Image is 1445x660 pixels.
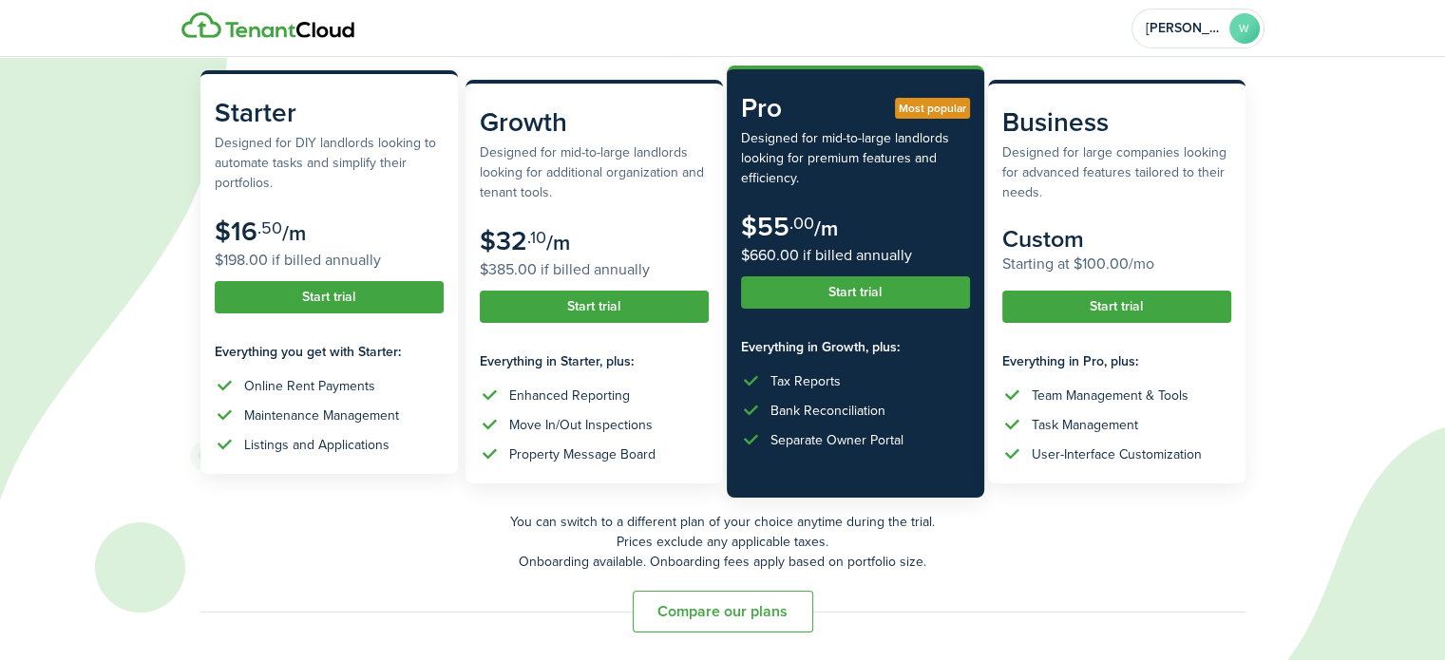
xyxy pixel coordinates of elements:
div: Enhanced Reporting [509,386,630,405]
div: Separate Owner Portal [770,430,903,450]
subscription-pricing-card-price-amount: $32 [480,221,527,260]
subscription-pricing-card-price-cents: .50 [257,216,282,240]
span: Most popular [899,100,966,117]
button: Start trial [1002,291,1231,323]
subscription-pricing-card-price-annual: $385.00 if billed annually [480,258,709,281]
subscription-pricing-card-description: Designed for large companies looking for advanced features tailored to their needs. [1002,142,1231,202]
subscription-pricing-card-price-amount: Custom [1002,221,1084,256]
subscription-pricing-card-description: Designed for mid-to-large landlords looking for additional organization and tenant tools. [480,142,709,202]
subscription-pricing-card-description: Designed for DIY landlords looking to automate tasks and simplify their portfolios. [215,133,444,193]
subscription-pricing-card-price-period: /m [282,217,306,249]
subscription-pricing-card-price-cents: .10 [527,225,546,250]
div: Bank Reconciliation [770,401,885,421]
div: Tax Reports [770,371,841,391]
subscription-pricing-card-price-cents: .00 [789,211,814,236]
button: Compare our plans [633,591,813,632]
subscription-pricing-card-features-title: Everything in Starter, plus: [480,351,709,371]
button: Start trial [741,276,970,309]
div: Property Message Board [509,444,656,464]
subscription-pricing-card-features-title: Everything in Growth, plus: [741,337,970,357]
div: Task Management [1032,415,1138,435]
subscription-pricing-card-price-amount: $55 [741,207,789,246]
subscription-pricing-card-price-period: /m [546,227,570,258]
button: Start trial [480,291,709,323]
div: Team Management & Tools [1032,386,1188,405]
span: Walter [1146,22,1222,35]
subscription-pricing-card-title: Pro [741,88,970,128]
p: You can switch to a different plan of your choice anytime during the trial. Prices exclude any ap... [200,512,1245,572]
button: Open menu [1131,9,1264,48]
avatar-text: W [1229,13,1260,44]
subscription-pricing-card-price-annual: $198.00 if billed annually [215,249,444,272]
subscription-pricing-card-features-title: Everything you get with Starter: [215,342,444,362]
subscription-pricing-card-price-annual: $660.00 if billed annually [741,244,970,267]
div: User-Interface Customization [1032,444,1202,464]
div: Online Rent Payments [244,376,375,396]
div: Maintenance Management [244,405,399,425]
div: Move In/Out Inspections [509,415,653,435]
subscription-pricing-card-description: Designed for mid-to-large landlords looking for premium features and efficiency. [741,128,970,188]
subscription-pricing-card-price-amount: $16 [215,212,257,251]
subscription-pricing-card-title: Growth [480,103,709,142]
subscription-pricing-card-price-period: /m [814,213,838,244]
div: Listings and Applications [244,435,390,455]
subscription-pricing-card-price-annual: Starting at $100.00/mo [1002,253,1231,275]
subscription-pricing-card-title: Starter [215,93,444,133]
subscription-pricing-card-title: Business [1002,103,1231,142]
subscription-pricing-card-features-title: Everything in Pro, plus: [1002,351,1231,371]
img: Logo [181,12,354,39]
button: Start trial [215,281,444,313]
